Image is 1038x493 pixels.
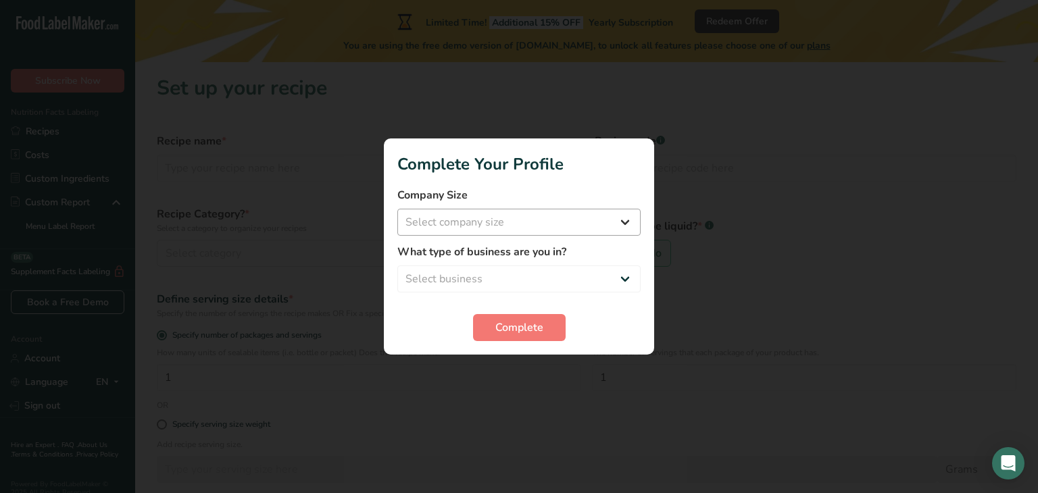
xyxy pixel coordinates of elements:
label: What type of business are you in? [397,244,641,260]
label: Company Size [397,187,641,203]
button: Complete [473,314,566,341]
span: Complete [495,319,543,336]
div: Open Intercom Messenger [992,447,1024,479]
h1: Complete Your Profile [397,152,641,176]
